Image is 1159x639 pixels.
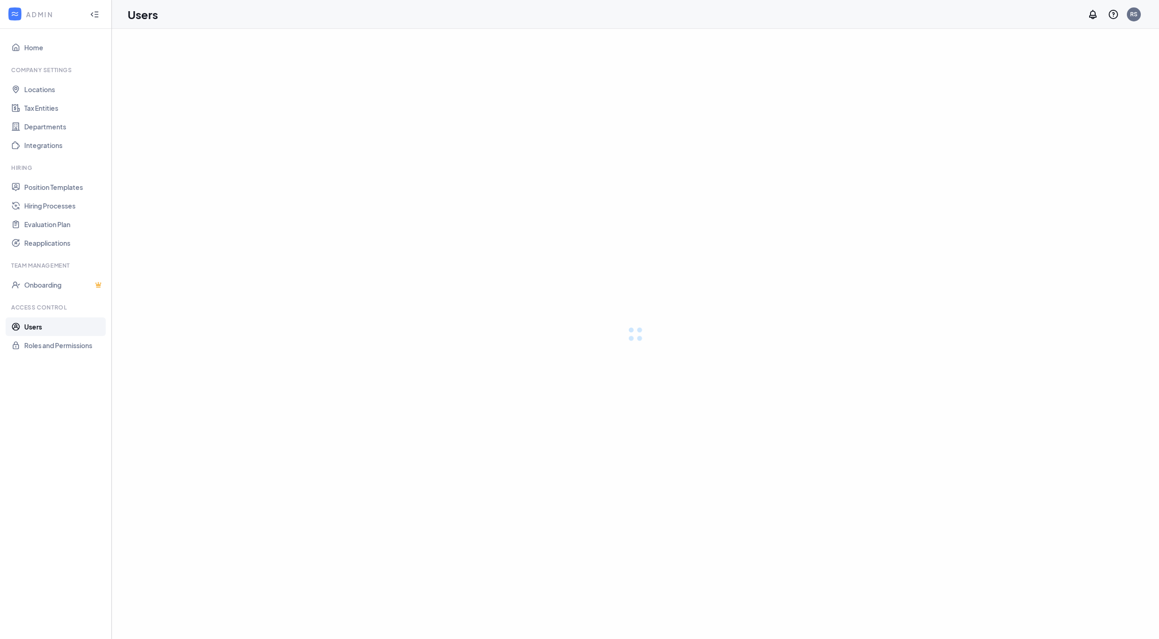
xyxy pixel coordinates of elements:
h1: Users [128,7,158,22]
a: Position Templates [24,178,104,196]
a: Roles and Permissions [24,336,104,355]
a: Home [24,38,104,57]
svg: Notifications [1087,9,1098,20]
div: Team Management [11,262,102,269]
a: Locations [24,80,104,99]
a: Integrations [24,136,104,155]
div: RS [1130,10,1138,18]
div: Hiring [11,164,102,172]
a: Users [24,317,104,336]
a: Evaluation Plan [24,215,104,234]
a: Hiring Processes [24,196,104,215]
div: ADMIN [26,10,82,19]
a: Departments [24,117,104,136]
svg: WorkstreamLogo [10,9,20,19]
div: Company Settings [11,66,102,74]
a: Tax Entities [24,99,104,117]
div: Access control [11,303,102,311]
a: OnboardingCrown [24,276,104,294]
a: Reapplications [24,234,104,252]
svg: QuestionInfo [1108,9,1119,20]
svg: Collapse [90,10,99,19]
